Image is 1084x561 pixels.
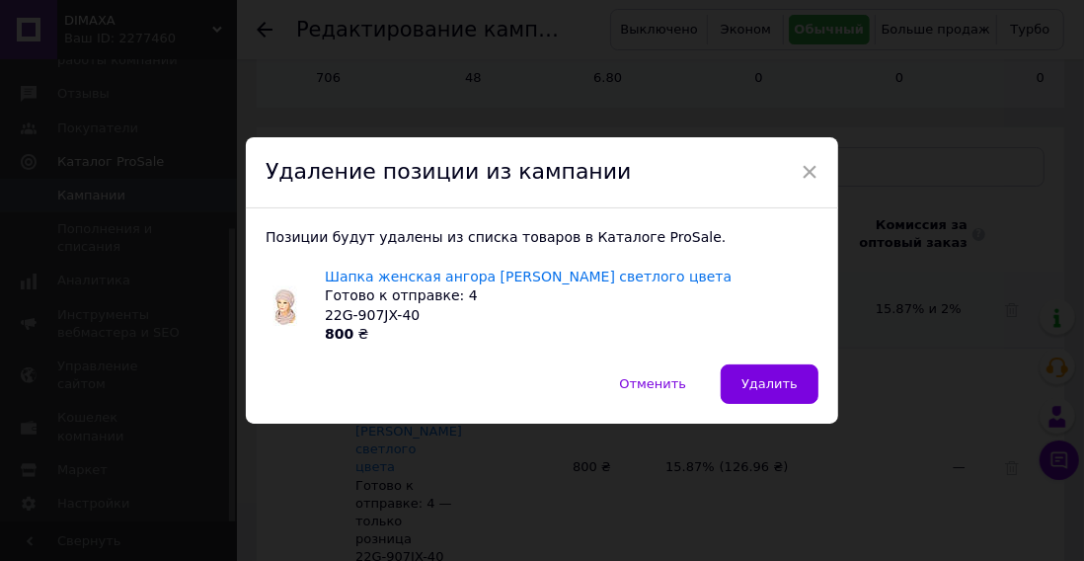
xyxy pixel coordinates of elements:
[325,326,353,342] b: 800
[619,376,686,391] span: Отменить
[325,325,818,345] div: ₴
[246,137,838,208] div: Удаление позиции из кампании
[721,364,818,404] button: Удалить
[598,364,707,404] button: Отменить
[801,155,818,189] span: ×
[246,208,838,364] div: Позиции будут удалены из списка товаров в Каталоге ProSale.
[266,286,305,326] img: Шапка женская ангора Anna пудрового светлого цвета
[325,307,420,323] span: 22G-907JX-40
[325,286,818,306] div: Готово к отправке: 4
[741,376,798,391] span: Удалить
[325,269,732,284] a: Шапка женская ангора [PERSON_NAME] светлого цвета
